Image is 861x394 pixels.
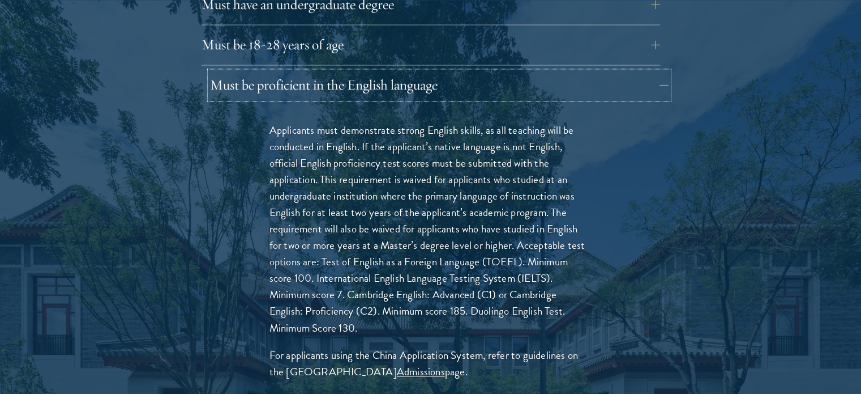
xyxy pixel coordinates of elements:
[210,71,669,99] button: Must be proficient in the English language
[202,31,660,58] button: Must be 18-28 years of age
[269,122,592,336] p: Applicants must demonstrate strong English skills, as all teaching will be conducted in English. ...
[269,347,592,380] p: For applicants using the China Application System, refer to guidelines on the [GEOGRAPHIC_DATA] p...
[397,363,445,380] a: Admissions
